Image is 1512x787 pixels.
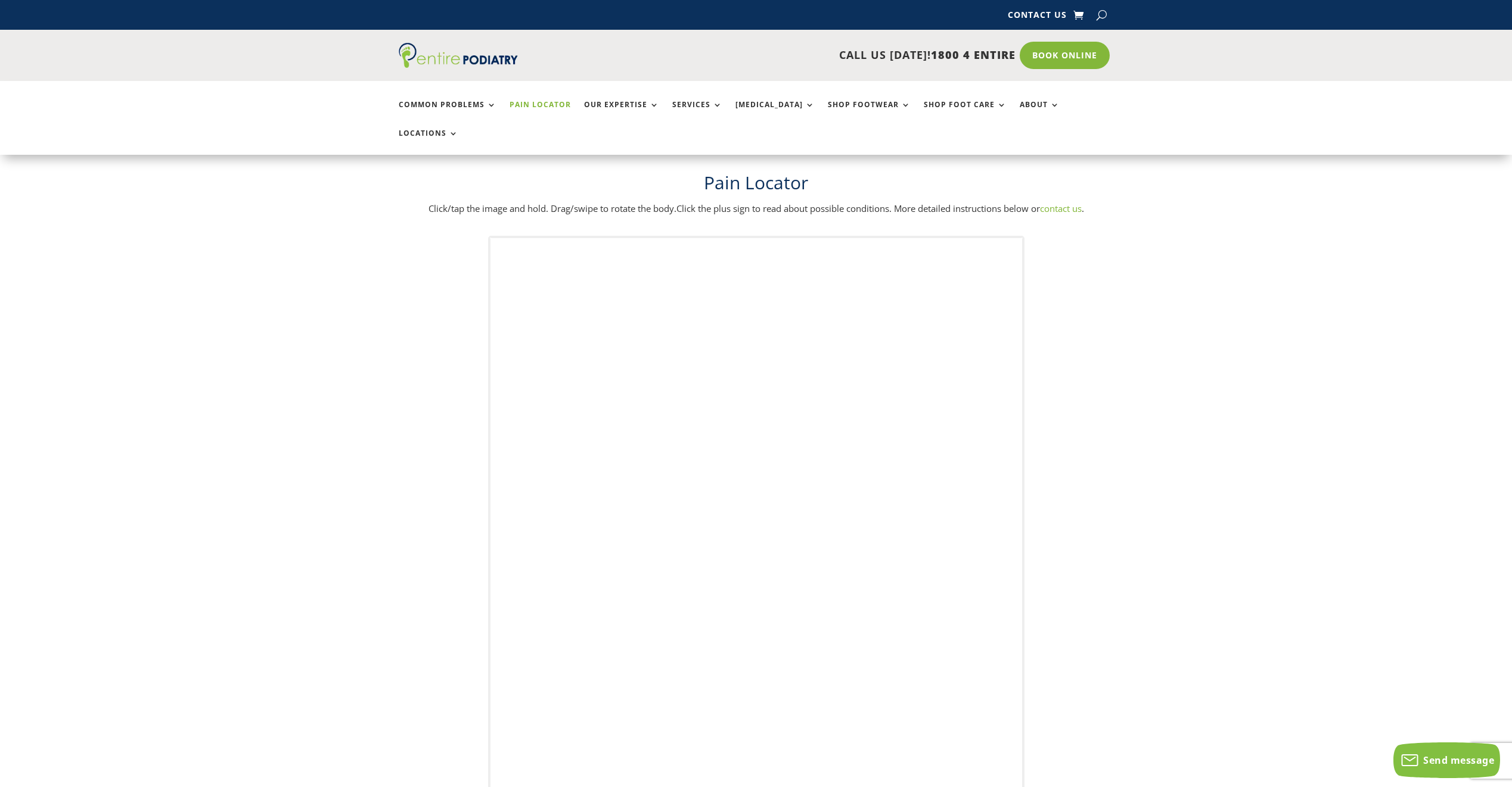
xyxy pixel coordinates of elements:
a: Common Problems [399,101,496,126]
a: [MEDICAL_DATA] [735,101,815,126]
p: CALL US [DATE]! [564,48,1016,63]
span: 1800 4 ENTIRE [931,48,1016,62]
a: Contact Us [1008,11,1067,24]
button: Send message [1393,742,1500,778]
img: logo (1) [399,43,518,68]
a: Book Online [1020,42,1110,69]
a: Services [672,101,722,126]
a: Our Expertise [584,101,659,126]
a: Entire Podiatry [399,58,518,70]
a: Locations [399,129,458,155]
span: Click/tap the image and hold. Drag/swipe to rotate the body. [429,202,676,214]
a: contact us [1040,202,1082,214]
h1: Pain Locator [399,170,1114,201]
a: Shop Foot Care [924,101,1007,126]
a: Pain Locator [510,101,571,126]
a: About [1020,101,1060,126]
span: Click the plus sign to read about possible conditions. More detailed instructions below or . [676,202,1084,214]
span: Send message [1423,754,1494,767]
a: Shop Footwear [828,101,911,126]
